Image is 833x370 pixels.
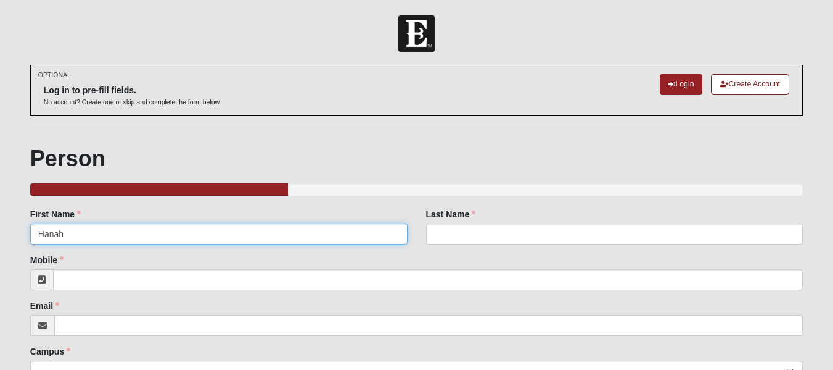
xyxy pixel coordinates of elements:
[426,208,476,221] label: Last Name
[30,208,81,221] label: First Name
[44,85,221,96] h6: Log in to pre-fill fields.
[398,15,435,52] img: Church of Eleven22 Logo
[30,254,64,266] label: Mobile
[30,345,70,358] label: Campus
[30,145,803,172] h1: Person
[38,70,71,80] small: OPTIONAL
[44,98,221,107] p: No account? Create one or skip and complete the form below.
[711,74,789,95] a: Create Account
[660,74,702,95] a: Login
[30,300,59,312] label: Email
